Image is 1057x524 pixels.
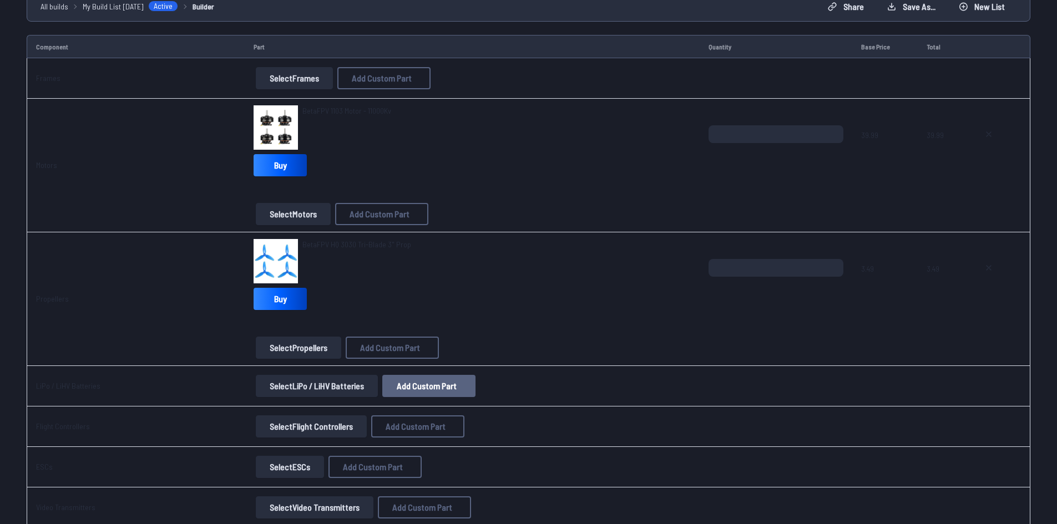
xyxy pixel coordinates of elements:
[256,203,331,225] button: SelectMotors
[328,456,422,478] button: Add Custom Part
[927,259,958,312] span: 3.49
[254,239,298,283] img: image
[397,381,457,390] span: Add Custom Part
[256,415,367,437] button: SelectFlight Controllers
[918,35,967,58] td: Total
[352,74,412,83] span: Add Custom Part
[36,160,57,170] a: Motors
[27,35,245,58] td: Component
[302,239,411,250] a: BetaFPV HQ 3030 Tri-Blade 3" Prop
[245,35,699,58] td: Part
[852,35,917,58] td: Base Price
[861,125,908,179] span: 39.99
[254,203,333,225] a: SelectMotors
[382,375,476,397] button: Add Custom Part
[83,1,144,12] span: My Build List [DATE]
[148,1,178,12] span: Active
[256,375,378,397] button: SelectLiPo / LiHV Batteries
[861,259,908,312] span: 3.49
[36,381,100,390] a: LiPo / LiHV Batteries
[254,496,376,518] a: SelectVideo Transmitters
[36,421,90,431] a: Flight Controllers
[256,496,373,518] button: SelectVideo Transmitters
[350,210,409,218] span: Add Custom Part
[254,288,307,310] a: Buy
[254,67,335,89] a: SelectFrames
[371,415,464,437] button: Add Custom Part
[335,203,428,225] button: Add Custom Part
[337,67,431,89] button: Add Custom Part
[346,337,439,359] button: Add Custom Part
[256,337,341,359] button: SelectPropellers
[256,456,324,478] button: SelectESCs
[386,422,446,431] span: Add Custom Part
[36,73,60,83] a: Frames
[392,503,452,512] span: Add Custom Part
[254,105,298,150] img: image
[927,125,958,179] span: 39.99
[254,337,343,359] a: SelectPropellers
[700,35,853,58] td: Quantity
[378,496,471,518] button: Add Custom Part
[343,462,403,471] span: Add Custom Part
[302,240,411,249] span: BetaFPV HQ 3030 Tri-Blade 3" Prop
[36,294,69,303] a: Propellers
[36,462,53,471] a: ESCs
[41,1,68,12] a: All builds
[83,1,178,12] a: My Build List [DATE]Active
[254,154,307,176] a: Buy
[193,1,214,12] a: Builder
[302,106,391,115] span: BetaFPV 1103 Motor - 11000Kv
[256,67,333,89] button: SelectFrames
[302,105,391,116] a: BetaFPV 1103 Motor - 11000Kv
[254,415,369,437] a: SelectFlight Controllers
[360,343,420,352] span: Add Custom Part
[254,375,380,397] a: SelectLiPo / LiHV Batteries
[36,502,95,512] a: Video Transmitters
[254,456,326,478] a: SelectESCs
